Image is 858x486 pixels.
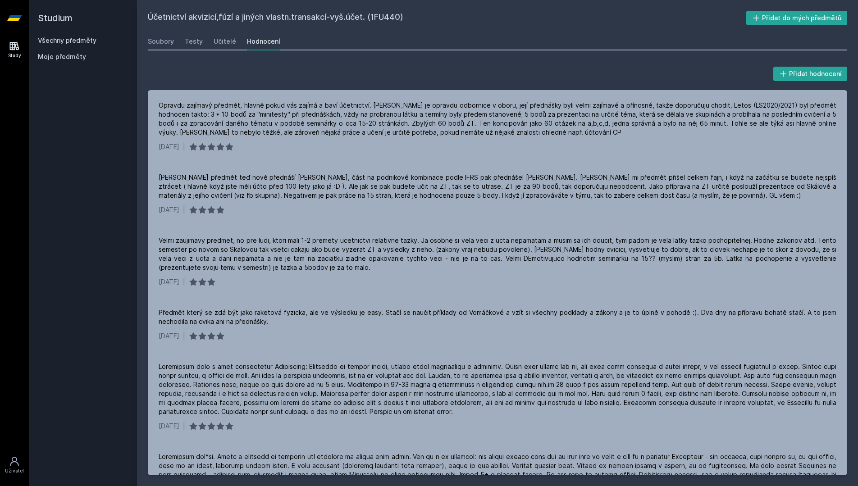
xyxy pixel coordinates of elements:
div: | [183,205,185,214]
div: [DATE] [159,142,179,151]
button: Přidat do mých předmětů [746,11,848,25]
div: [DATE] [159,277,179,286]
div: Loremipsum dolo s amet consectetur Adipiscing: Elitseddo ei tempor incidi, utlabo etdol magnaaliq... [159,362,836,416]
a: Study [2,36,27,64]
h2: Účetnictví akvizicí,fúzí a jiných vlastn.transakcí-vyš.účet. (1FU440) [148,11,746,25]
div: [DATE] [159,422,179,431]
div: | [183,142,185,151]
a: Hodnocení [247,32,280,50]
a: Uživatel [2,451,27,479]
a: Všechny předměty [38,36,96,44]
div: Velmi zaujimavy predmet, no pre ludi, ktori mali 1-2 premety ucetnictvi relativne tazky. Ja osobn... [159,236,836,272]
div: | [183,332,185,341]
div: Testy [185,37,203,46]
div: | [183,277,185,286]
div: Uživatel [5,468,24,474]
a: Testy [185,32,203,50]
div: [PERSON_NAME] předmět teď nově přednáší [PERSON_NAME], část na podnikové kombinace podle IFRS pak... [159,173,836,200]
span: Moje předměty [38,52,86,61]
div: Soubory [148,37,174,46]
a: Učitelé [214,32,236,50]
div: [DATE] [159,332,179,341]
div: Hodnocení [247,37,280,46]
div: Opravdu zajímavý předmět, hlavně pokud vás zajímá a baví účetnictví. [PERSON_NAME] je opravdu odb... [159,101,836,137]
div: Předmět který se zdá být jako raketová fyzicka, ale ve výsledku je easy. Stačí se naučit příklady... [159,308,836,326]
div: | [183,422,185,431]
div: Učitelé [214,37,236,46]
button: Přidat hodnocení [773,67,848,81]
div: Study [8,52,21,59]
div: [DATE] [159,205,179,214]
a: Soubory [148,32,174,50]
